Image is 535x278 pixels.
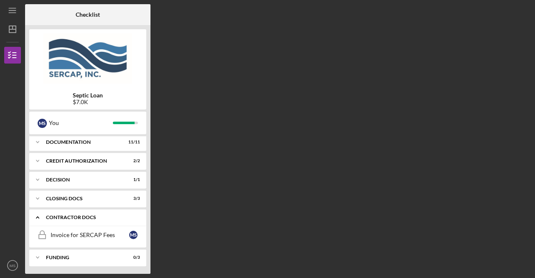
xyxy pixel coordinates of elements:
b: Septic Loan [73,92,103,99]
div: M S [38,119,47,128]
div: You [49,116,113,130]
img: Product logo [29,33,146,84]
div: $7.0K [73,99,103,105]
div: 2 / 2 [125,158,140,163]
div: CLOSING DOCS [46,196,119,201]
div: Documentation [46,140,119,145]
div: Contractor Docs [46,215,136,220]
button: MS [4,257,21,274]
div: Funding [46,255,119,260]
div: Decision [46,177,119,182]
div: M S [129,231,138,239]
div: 11 / 11 [125,140,140,145]
div: 0 / 3 [125,255,140,260]
div: CREDIT AUTHORIZATION [46,158,119,163]
text: MS [10,263,15,268]
div: 1 / 1 [125,177,140,182]
a: Invoice for SERCAP FeesMS [33,227,142,243]
div: 3 / 3 [125,196,140,201]
b: Checklist [76,11,100,18]
div: Invoice for SERCAP Fees [51,232,129,238]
